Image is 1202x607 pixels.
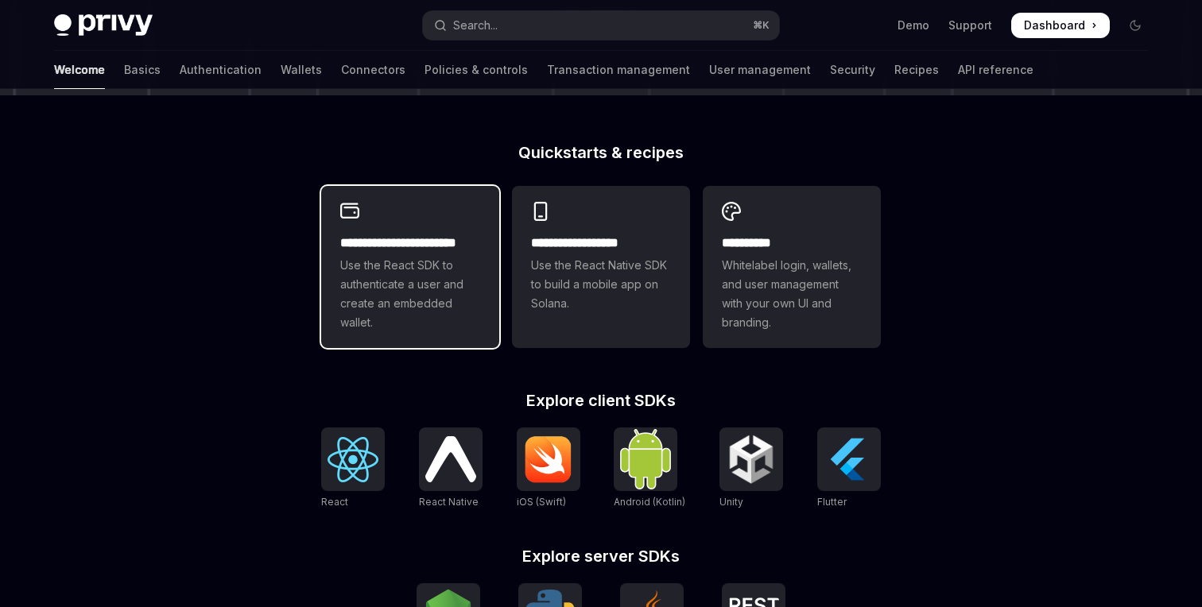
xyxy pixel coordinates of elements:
a: Support [948,17,992,33]
a: Basics [124,51,161,89]
span: ⌘ K [753,19,770,32]
a: Transaction management [547,51,690,89]
a: Demo [898,17,929,33]
span: Android (Kotlin) [614,496,685,508]
a: Authentication [180,51,262,89]
img: Android (Kotlin) [620,429,671,489]
img: React [328,437,378,482]
a: Policies & controls [425,51,528,89]
a: User management [709,51,811,89]
span: Use the React SDK to authenticate a user and create an embedded wallet. [340,256,480,332]
a: Recipes [894,51,939,89]
span: iOS (Swift) [517,496,566,508]
a: Welcome [54,51,105,89]
a: Dashboard [1011,13,1110,38]
span: Flutter [817,496,847,508]
span: Use the React Native SDK to build a mobile app on Solana. [531,256,671,313]
a: API reference [958,51,1033,89]
a: ReactReact [321,427,385,510]
span: React [321,496,348,508]
h2: Quickstarts & recipes [321,145,881,160]
h2: Explore server SDKs [321,548,881,564]
button: Open search [423,11,779,40]
a: **** *****Whitelabel login, wallets, and user management with your own UI and branding. [703,186,881,348]
button: Toggle dark mode [1123,13,1148,38]
div: Search... [453,16,498,35]
a: Security [830,51,875,89]
a: FlutterFlutter [817,427,881,510]
img: React Native [425,436,476,481]
a: **** **** **** ***Use the React Native SDK to build a mobile app on Solana. [512,186,690,348]
span: Whitelabel login, wallets, and user management with your own UI and branding. [722,256,862,332]
img: Flutter [824,434,874,485]
span: React Native [419,496,479,508]
a: Android (Kotlin)Android (Kotlin) [614,427,685,510]
a: UnityUnity [719,427,783,510]
a: Connectors [341,51,405,89]
a: iOS (Swift)iOS (Swift) [517,427,580,510]
a: React NativeReact Native [419,427,483,510]
img: Unity [726,434,777,485]
h2: Explore client SDKs [321,392,881,408]
span: Unity [719,496,743,508]
img: dark logo [54,14,153,37]
span: Dashboard [1024,17,1085,33]
a: Wallets [281,51,322,89]
img: iOS (Swift) [523,435,574,483]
